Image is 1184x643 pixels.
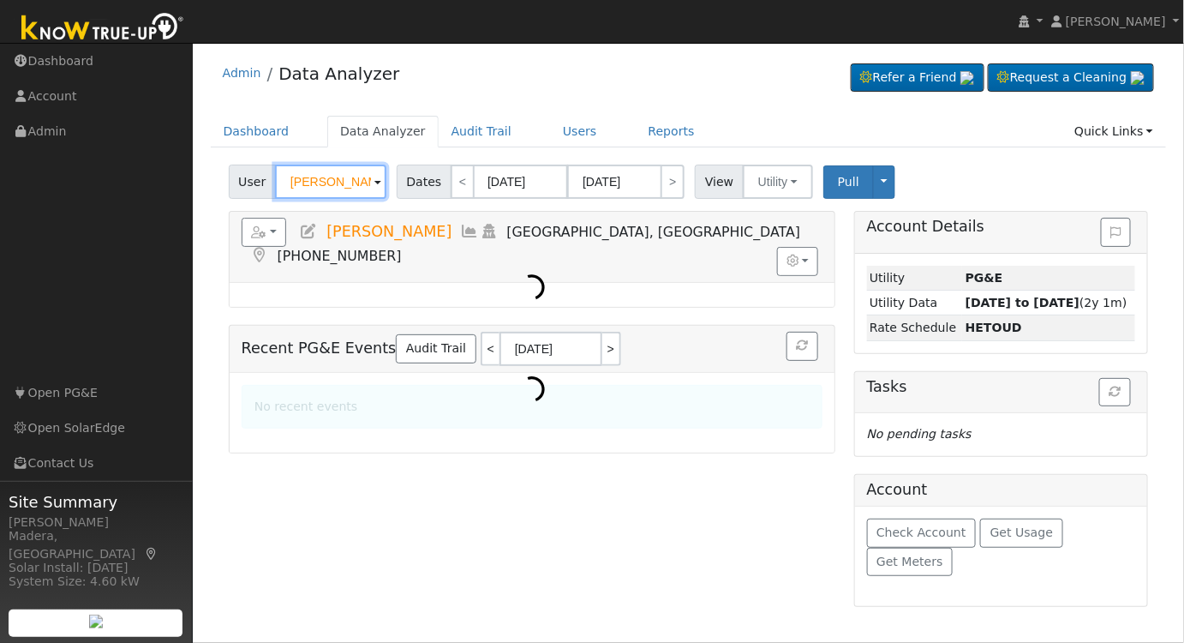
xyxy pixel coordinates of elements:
[867,218,1136,236] h5: Account Details
[743,165,813,199] button: Utility
[988,63,1154,93] a: Request a Cleaning
[13,9,193,48] img: Know True-Up
[481,332,499,366] a: <
[823,165,874,199] button: Pull
[867,291,963,315] td: Utility Data
[786,332,818,361] button: Refresh
[636,116,708,147] a: Reports
[1131,71,1145,85] img: retrieve
[461,223,480,240] a: Multi-Series Graph
[439,116,524,147] a: Audit Trail
[550,116,610,147] a: Users
[867,519,977,548] button: Check Account
[507,224,801,240] span: [GEOGRAPHIC_DATA], [GEOGRAPHIC_DATA]
[9,514,183,532] div: [PERSON_NAME]
[144,547,159,561] a: Map
[966,296,1079,309] strong: [DATE] to [DATE]
[211,116,302,147] a: Dashboard
[242,332,823,366] h5: Recent PG&E Events
[1061,116,1166,147] a: Quick Links
[278,63,399,84] a: Data Analyzer
[250,247,269,264] a: Map
[966,321,1022,334] strong: P
[876,526,966,539] span: Check Account
[876,555,943,568] span: Get Meters
[1101,218,1131,247] button: Issue History
[451,165,475,199] a: <
[275,165,386,199] input: Select a User
[661,165,685,199] a: >
[89,615,103,628] img: retrieve
[480,223,499,240] a: Login As (last Never)
[838,175,859,189] span: Pull
[299,223,318,240] a: Edit User (37680)
[980,519,1063,548] button: Get Usage
[602,332,621,366] a: >
[867,548,954,577] button: Get Meters
[9,573,183,591] div: System Size: 4.60 kW
[966,271,1003,285] strong: ID: 17316856, authorized: 09/23/25
[1099,378,1131,407] button: Refresh
[397,165,451,199] span: Dates
[990,526,1053,539] span: Get Usage
[9,490,183,514] span: Site Summary
[867,378,1136,396] h5: Tasks
[867,315,963,340] td: Rate Schedule
[396,334,475,364] a: Audit Trail
[327,116,439,147] a: Data Analyzer
[867,266,963,291] td: Utility
[1066,15,1166,28] span: [PERSON_NAME]
[223,66,261,80] a: Admin
[9,527,183,563] div: Madera, [GEOGRAPHIC_DATA]
[326,223,451,240] span: [PERSON_NAME]
[278,248,402,264] span: [PHONE_NUMBER]
[229,165,276,199] span: User
[695,165,744,199] span: View
[960,71,974,85] img: retrieve
[867,481,928,498] h5: Account
[9,559,183,577] div: Solar Install: [DATE]
[966,296,1127,309] span: (2y 1m)
[851,63,984,93] a: Refer a Friend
